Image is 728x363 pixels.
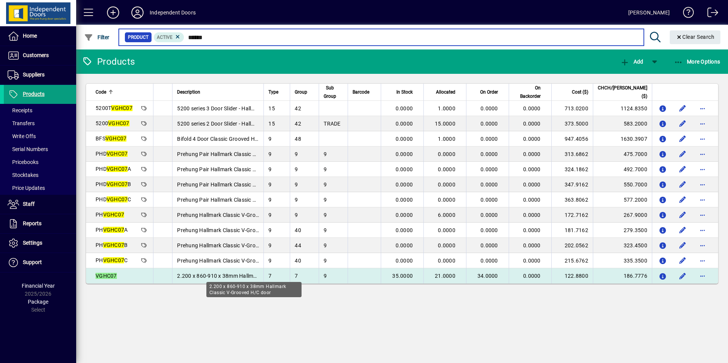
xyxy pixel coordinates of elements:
span: 15.0000 [435,121,455,127]
td: 215.6762 [551,253,593,268]
a: Transfers [4,117,76,130]
div: Sub Group [324,84,343,100]
td: 363.8062 [551,192,593,207]
span: Pricebooks [8,159,38,165]
span: 0.0000 [396,166,413,172]
button: More options [696,133,709,145]
span: 0.0000 [396,121,413,127]
td: 335.3500 [593,253,652,268]
span: Filter [84,34,110,40]
span: Group [295,88,307,96]
span: Price Updates [8,185,45,191]
span: PHD B [96,181,131,187]
span: 9 [324,273,327,279]
span: 0.0000 [481,136,498,142]
span: Sub Group [324,84,336,100]
span: 9 [324,227,327,233]
div: Allocated [428,88,462,96]
span: Stocktakes [8,172,38,178]
span: Support [23,259,42,265]
span: 0.0000 [396,136,413,142]
span: Clear Search [676,34,715,40]
span: 2.200 x 860-910 x 38mm Hallmark Classic V-Grooved H/C door [177,273,331,279]
em: VGHC07 [108,120,129,126]
button: More options [696,118,709,130]
span: PH B [96,242,128,248]
a: Pricebooks [4,156,76,169]
em: VGHC07 [105,135,127,142]
a: Logout [702,2,718,26]
button: Edit [677,118,689,130]
div: [PERSON_NAME] [628,6,670,19]
em: VGHC07 [111,105,133,111]
span: 9 [324,166,327,172]
span: 9 [295,181,298,188]
span: Settings [23,240,42,246]
span: 0.0000 [523,212,541,218]
td: 492.7000 [593,162,652,177]
td: 947.4056 [551,131,593,146]
em: VGHC07 [103,257,125,263]
span: 35.0000 [392,273,413,279]
a: Customers [4,46,76,65]
span: BFS [96,135,126,142]
span: 9 [295,151,298,157]
td: 186.7776 [593,268,652,283]
span: Home [23,33,37,39]
span: Financial Year [22,283,55,289]
button: More options [696,102,709,115]
span: 0.0000 [481,212,498,218]
span: 9 [295,197,298,203]
button: More options [696,224,709,236]
span: 9 [268,181,271,188]
button: More options [696,194,709,206]
span: Suppliers [23,72,45,78]
span: 0.0000 [523,151,541,157]
span: Allocated [436,88,455,96]
span: 9 [268,258,271,264]
div: Code [96,88,148,96]
span: Prehung Hallmark Classic V-Grooved H/C 2200 x 860-910 x 38 in 25mm MDF [177,212,364,218]
span: 1.0000 [438,136,455,142]
span: TRADE [324,121,340,127]
span: Staff [23,201,35,207]
span: 0.0000 [438,181,455,188]
span: 40 [295,258,301,264]
span: Prehung Pair Hallmark Classic V-Grooved H/C 2200 x 860-910 x 38mm - 192 x 25mm [177,166,384,172]
em: VGHC07 [103,212,125,218]
a: Receipts [4,104,76,117]
div: Products [82,56,135,68]
em: VGHC07 [103,242,125,248]
span: 0.0000 [481,121,498,127]
td: 583.2000 [593,116,652,131]
span: 48 [295,136,301,142]
button: Edit [677,194,689,206]
a: Price Updates [4,181,76,194]
span: 0.0000 [396,151,413,157]
td: 267.9000 [593,207,652,223]
span: 0.0000 [523,273,541,279]
button: Edit [677,270,689,282]
span: 42 [295,105,301,111]
td: 550.7000 [593,177,652,192]
span: 5200 series 2 Door Slider - Hallmark Classic V-Grooved H/C 2200 x 860-910 x 38mm [177,121,381,127]
a: Staff [4,195,76,214]
td: 1124.8350 [593,101,652,116]
span: 9 [295,166,298,172]
span: Package [28,299,48,305]
span: PHD [96,151,128,157]
span: 0.0000 [523,258,541,264]
span: 5200 series 3 Door Slider - Hallmark Classic V-Grooved H/C 2200 x 860-910 x 38mm [177,105,381,111]
span: 0.0000 [481,151,498,157]
em: VGHC07 [107,181,128,187]
button: Edit [677,163,689,175]
span: 0.0000 [396,181,413,188]
td: 475.7000 [593,146,652,162]
span: 9 [268,242,271,248]
button: More options [696,239,709,252]
a: Serial Numbers [4,143,76,156]
span: CHCH/[PERSON_NAME] ($) [598,84,647,100]
span: 0.0000 [438,227,455,233]
a: Write Offs [4,130,76,143]
span: 42 [295,121,301,127]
